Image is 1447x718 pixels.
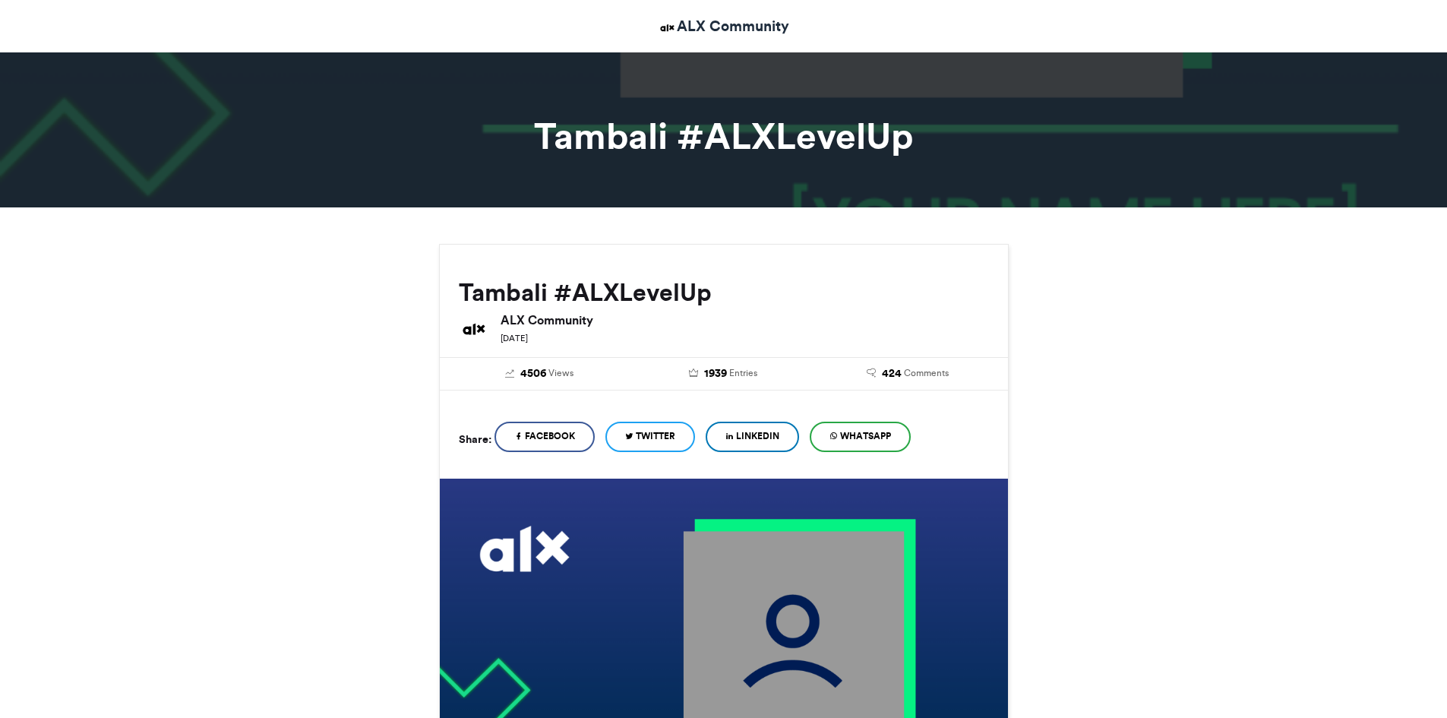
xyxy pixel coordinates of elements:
a: LinkedIn [706,422,799,452]
img: ALX Community [658,18,677,37]
h5: Share: [459,429,491,449]
span: Facebook [525,429,575,443]
span: WhatsApp [840,429,891,443]
span: 1939 [704,365,727,382]
span: LinkedIn [736,429,779,443]
a: Facebook [494,422,595,452]
a: ALX Community [658,15,789,37]
a: 424 Comments [827,365,989,382]
span: Entries [729,366,757,380]
a: WhatsApp [810,422,911,452]
h6: ALX Community [501,314,989,326]
small: [DATE] [501,333,528,343]
span: 424 [882,365,902,382]
a: Twitter [605,422,695,452]
span: 4506 [520,365,546,382]
h2: Tambali #ALXLevelUp [459,279,989,306]
span: Twitter [636,429,675,443]
span: Views [548,366,573,380]
h1: Tambali #ALXLevelUp [302,118,1145,154]
a: 4506 Views [459,365,621,382]
img: ALX Community [459,314,489,344]
span: Comments [904,366,949,380]
a: 1939 Entries [643,365,804,382]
